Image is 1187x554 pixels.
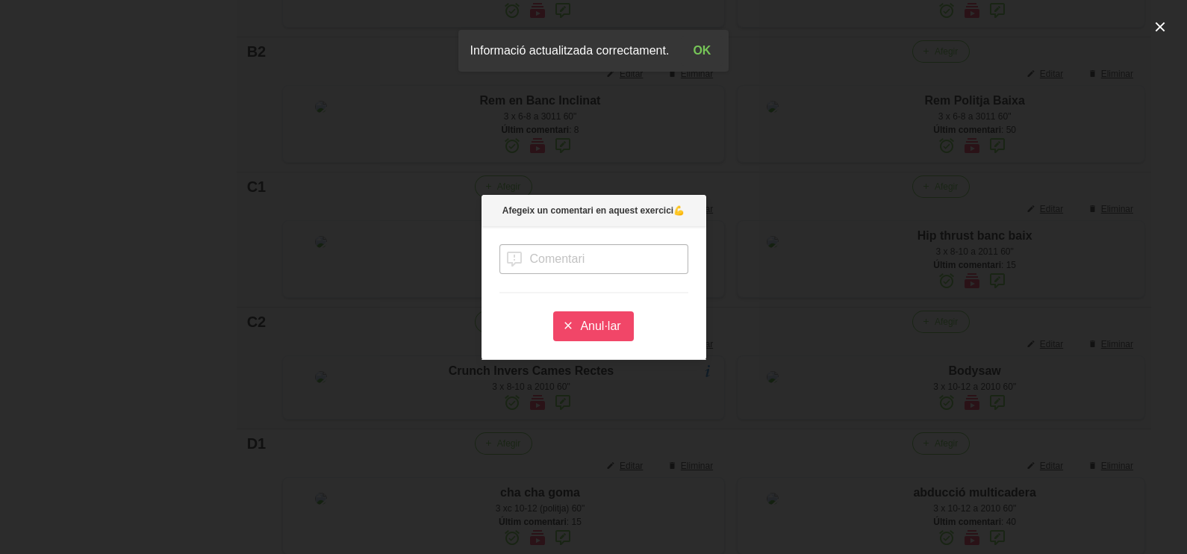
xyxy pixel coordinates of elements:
div: Informació actualitzada correctament. [458,36,682,66]
button: Anul·lar [553,311,633,341]
p: Afegeix un comentari en aquest exercici💪 [482,195,706,226]
input: Comentari [499,244,688,274]
button: OK [681,36,723,66]
span: Anul·lar [580,317,620,335]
